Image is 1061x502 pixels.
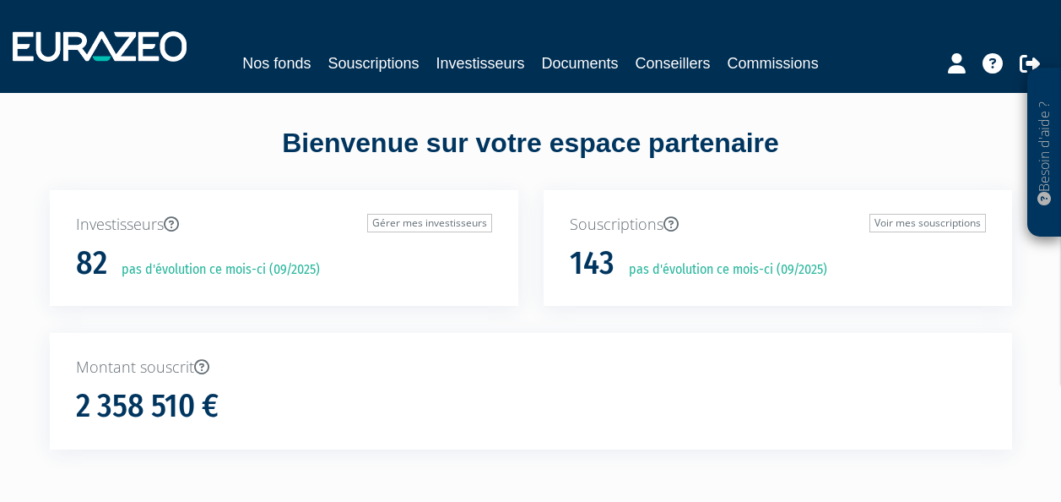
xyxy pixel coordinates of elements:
h1: 143 [570,246,614,281]
p: Investisseurs [76,214,492,236]
p: pas d'évolution ce mois-ci (09/2025) [617,260,827,280]
a: Souscriptions [328,52,419,75]
img: 1732889491-logotype_eurazeo_blanc_rvb.png [13,31,187,62]
a: Commissions [728,52,819,75]
p: Besoin d'aide ? [1035,77,1054,229]
h1: 2 358 510 € [76,389,219,424]
a: Conseillers [636,52,711,75]
h1: 82 [76,246,107,281]
p: pas d'évolution ce mois-ci (09/2025) [110,260,320,280]
a: Nos fonds [242,52,311,75]
p: Souscriptions [570,214,986,236]
a: Documents [542,52,619,75]
p: Montant souscrit [76,357,986,379]
a: Investisseurs [436,52,524,75]
a: Gérer mes investisseurs [367,214,492,232]
div: Bienvenue sur votre espace partenaire [37,124,1025,190]
a: Voir mes souscriptions [869,214,986,232]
